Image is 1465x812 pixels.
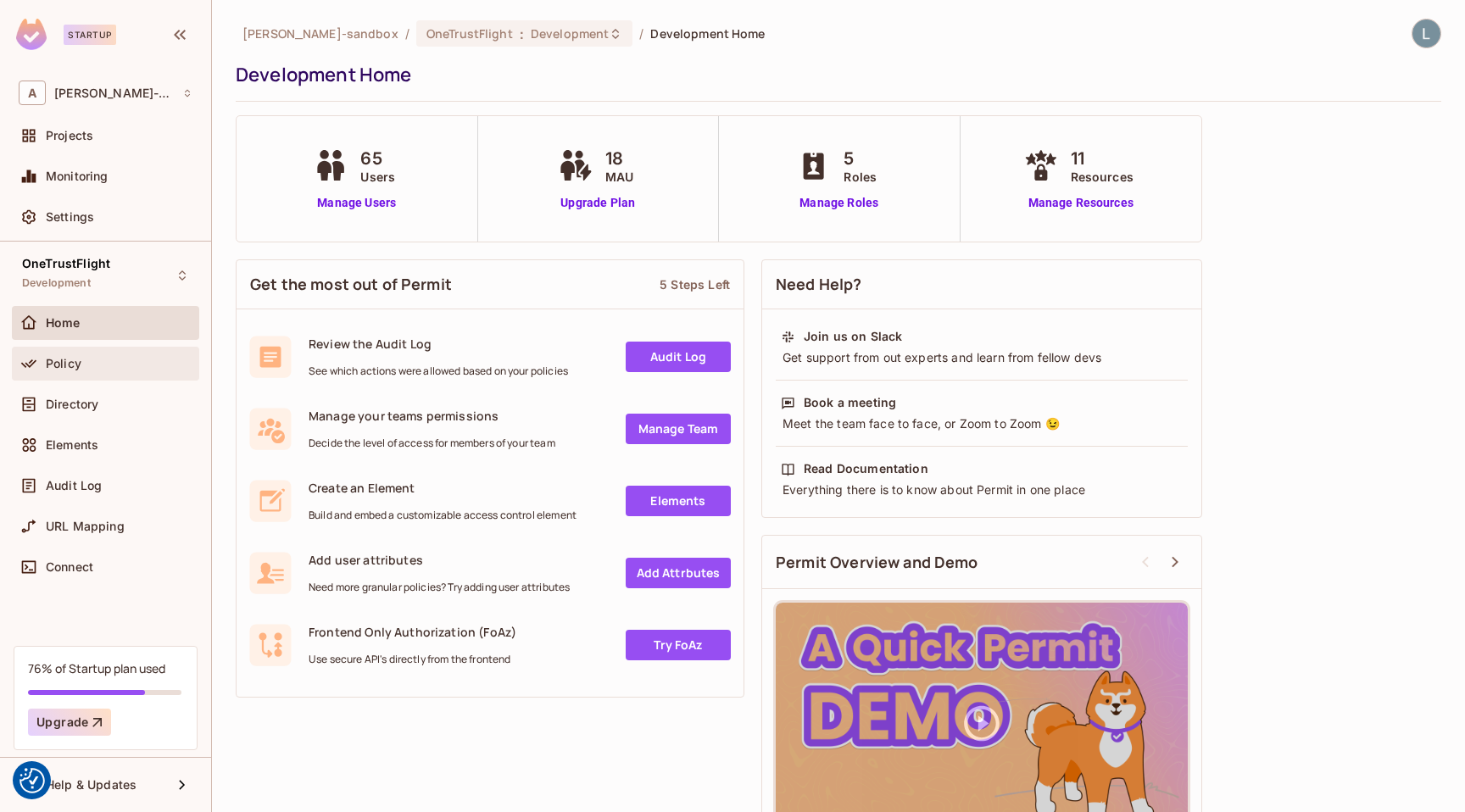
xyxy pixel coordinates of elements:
[54,86,174,100] span: Workspace: alex-trustflight-sandbox
[626,414,731,444] a: Manage Team
[46,438,98,452] span: Elements
[19,81,46,105] span: A
[46,210,94,224] span: Settings
[781,349,1183,366] div: Get support from out experts and learn from fellow devs
[781,415,1183,432] div: Meet the team face to face, or Zoom to Zoom 😉
[46,316,81,330] span: Home
[309,408,555,424] span: Manage your teams permissions
[776,552,978,573] span: Permit Overview and Demo
[309,509,577,522] span: Build and embed a customizable access control element
[46,129,93,142] span: Projects
[781,481,1183,498] div: Everything there is to know about Permit in one place
[46,398,98,411] span: Directory
[236,62,1433,87] div: Development Home
[804,460,928,477] div: Read Documentation
[1020,194,1142,212] a: Manage Resources
[804,394,896,411] div: Book a meeting
[626,486,731,516] a: Elements
[1071,146,1134,171] span: 11
[531,25,609,42] span: Development
[46,520,125,533] span: URL Mapping
[309,653,516,666] span: Use secure API's directly from the frontend
[360,168,395,186] span: Users
[309,581,570,594] span: Need more granular policies? Try adding user attributes
[309,480,577,496] span: Create an Element
[64,25,116,45] div: Startup
[46,778,136,792] span: Help & Updates
[46,170,109,183] span: Monitoring
[844,168,877,186] span: Roles
[309,194,404,212] a: Manage Users
[650,25,765,42] span: Development Home
[844,146,877,171] span: 5
[28,660,165,676] div: 76% of Startup plan used
[22,276,91,290] span: Development
[639,25,643,42] li: /
[19,768,45,793] button: Consent Preferences
[605,168,633,186] span: MAU
[804,328,902,345] div: Join us on Slack
[793,194,885,212] a: Manage Roles
[46,560,93,574] span: Connect
[626,630,731,660] a: Try FoAz
[426,25,513,42] span: OneTrustFlight
[19,768,45,793] img: Revisit consent button
[46,479,102,492] span: Audit Log
[309,624,516,640] span: Frontend Only Authorization (FoAz)
[1412,19,1440,47] img: Lewis Youl
[405,25,409,42] li: /
[22,257,110,270] span: OneTrustFlight
[776,274,862,295] span: Need Help?
[28,709,111,736] button: Upgrade
[626,558,731,588] a: Add Attrbutes
[605,146,633,171] span: 18
[1071,168,1134,186] span: Resources
[360,146,395,171] span: 65
[554,194,642,212] a: Upgrade Plan
[309,364,568,378] span: See which actions were allowed based on your policies
[16,19,47,50] img: SReyMgAAAABJRU5ErkJggg==
[242,25,398,42] span: the active workspace
[626,342,731,372] a: Audit Log
[519,27,525,41] span: :
[250,274,452,295] span: Get the most out of Permit
[309,336,568,352] span: Review the Audit Log
[660,276,730,292] div: 5 Steps Left
[309,437,555,450] span: Decide the level of access for members of your team
[309,552,570,568] span: Add user attributes
[46,357,81,370] span: Policy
